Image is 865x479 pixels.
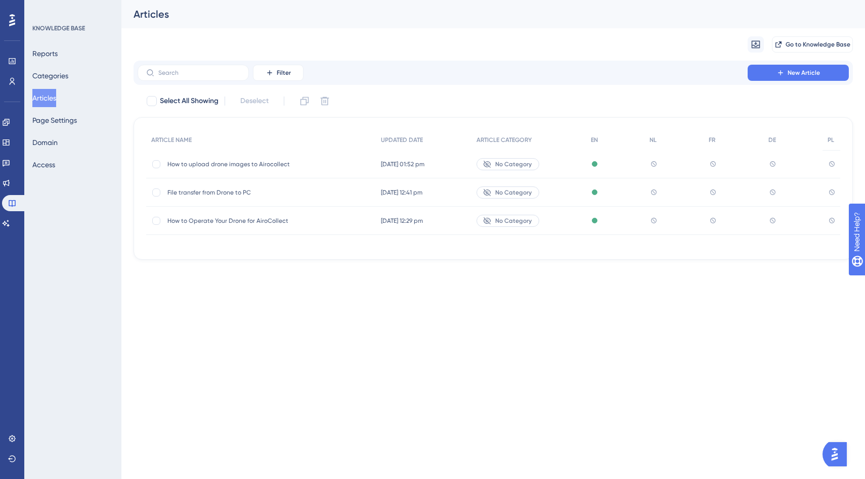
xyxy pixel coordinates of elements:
[381,217,423,225] span: [DATE] 12:29 pm
[32,89,56,107] button: Articles
[381,136,423,144] span: UPDATED DATE
[167,188,329,197] span: File transfer from Drone to PC
[134,7,828,21] div: Articles
[32,67,68,85] button: Categories
[32,24,85,32] div: KNOWLEDGE BASE
[158,69,240,76] input: Search
[650,136,657,144] span: NL
[160,95,219,107] span: Select All Showing
[786,40,850,49] span: Go to Knowledge Base
[381,188,422,197] span: [DATE] 12:41 pm
[748,65,849,81] button: New Article
[823,439,853,469] iframe: UserGuiding AI Assistant Launcher
[32,156,55,174] button: Access
[772,36,853,53] button: Go to Knowledge Base
[24,3,63,15] span: Need Help?
[231,92,278,110] button: Deselect
[828,136,834,144] span: PL
[591,136,598,144] span: EN
[32,44,58,63] button: Reports
[709,136,715,144] span: FR
[253,65,304,81] button: Filter
[495,217,532,225] span: No Category
[277,69,291,77] span: Filter
[788,69,820,77] span: New Article
[32,111,77,129] button: Page Settings
[151,136,192,144] span: ARTICLE NAME
[477,136,532,144] span: ARTICLE CATEGORY
[381,160,424,168] span: [DATE] 01:52 pm
[167,160,329,168] span: How to upload drone images to Airocollect
[768,136,776,144] span: DE
[495,188,532,197] span: No Category
[32,133,58,152] button: Domain
[240,95,269,107] span: Deselect
[495,160,532,168] span: No Category
[167,217,329,225] span: How to Operate Your Drone for AiroCollect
